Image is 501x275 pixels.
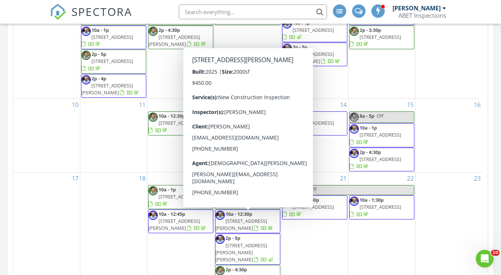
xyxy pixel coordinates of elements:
[137,99,147,111] a: Go to August 11, 2025
[91,58,133,64] span: [STREET_ADDRESS]
[148,185,213,209] a: 10a - 1p [STREET_ADDRESS]
[158,211,185,217] span: 10a - 12:45p
[293,197,319,203] span: 10a - 12:30p
[360,156,401,162] span: [STREET_ADDRESS]
[283,185,292,195] img: austin_hs.png
[81,50,146,74] a: 2p - 5p [STREET_ADDRESS]
[216,235,274,263] a: 2p - 5p [STREET_ADDRESS][PERSON_NAME][PERSON_NAME]
[476,250,494,268] iframe: Intercom live chat
[147,99,214,172] td: Go to August 12, 2025
[216,211,225,220] img: eric_hs.png
[282,111,347,135] a: 3p - 4p [STREET_ADDRESS]
[216,235,225,244] img: eric_hs.png
[283,44,341,64] a: 2p - 5p [STREET_ADDRESS][PERSON_NAME]
[50,4,66,20] img: The Best Home Inspection Software - Spectora
[148,186,158,195] img: austin_hs.png
[158,193,200,200] span: [STREET_ADDRESS]
[148,113,158,122] img: austin_hs.png
[282,43,347,67] a: 2p - 5p [STREET_ADDRESS][PERSON_NAME]
[148,27,207,47] a: 2p - 4:30p [STREET_ADDRESS][PERSON_NAME]
[216,186,225,195] img: austin_hs.png
[283,19,334,40] a: 10a - 1p [STREET_ADDRESS]
[216,186,267,207] a: 10a - 2:30p [STREET_ADDRESS]
[226,211,252,217] span: 10a - 12:30p
[13,99,80,172] td: Go to August 10, 2025
[491,250,500,256] span: 10
[348,99,415,172] td: Go to August 15, 2025
[293,27,334,33] span: [STREET_ADDRESS]
[80,99,147,172] td: Go to August 11, 2025
[81,74,146,98] a: 2p - 4p [STREET_ADDRESS][PERSON_NAME]
[81,51,133,71] a: 2p - 5p [STREET_ADDRESS]
[148,26,213,50] a: 2p - 4:30p [STREET_ADDRESS][PERSON_NAME]
[283,51,334,64] span: [STREET_ADDRESS][PERSON_NAME]
[226,193,267,200] span: [STREET_ADDRESS]
[216,211,274,231] a: 10a - 12:30p [STREET_ADDRESS][PERSON_NAME]
[158,120,200,126] span: [STREET_ADDRESS]
[158,27,180,33] span: 2p - 4:30p
[283,113,334,133] a: 3p - 4p [STREET_ADDRESS]
[338,172,348,184] a: Go to August 21, 2025
[148,27,158,36] img: austin_hs.png
[310,186,317,192] span: Off
[350,149,401,170] a: 2p - 4:30p [STREET_ADDRESS]
[81,26,146,50] a: 10a - 1p [STREET_ADDRESS]
[293,120,334,126] span: [STREET_ADDRESS]
[50,10,132,26] a: SPECTORA
[350,197,359,206] img: eric_hs.png
[350,124,401,145] a: 10a - 1p [STREET_ADDRESS]
[158,113,185,119] span: 10a - 12:30p
[349,123,414,147] a: 10a - 1p [STREET_ADDRESS]
[360,124,377,131] span: 10a - 1p
[282,18,347,42] a: 10a - 1p [STREET_ADDRESS]
[293,204,334,210] span: [STREET_ADDRESS]
[271,99,281,111] a: Go to August 13, 2025
[283,197,334,217] a: 10a - 12:30p [STREET_ADDRESS]
[91,34,133,40] span: [STREET_ADDRESS]
[293,185,308,195] span: 8a - 5p
[158,186,176,193] span: 10a - 1p
[350,149,359,158] img: eric_hs.png
[393,4,441,12] div: [PERSON_NAME]
[70,172,80,184] a: Go to August 17, 2025
[204,172,214,184] a: Go to August 19, 2025
[214,99,281,172] td: Go to August 13, 2025
[349,195,414,219] a: 10a - 1:30p [STREET_ADDRESS]
[71,4,132,19] span: SPECTORA
[226,235,240,241] span: 2p - 5p
[81,75,91,84] img: eric_hs.png
[204,99,214,111] a: Go to August 12, 2025
[216,218,267,231] span: [STREET_ADDRESS][PERSON_NAME]
[360,27,381,33] span: 2p - 3:30p
[148,209,213,234] a: 10a - 12:45p [STREET_ADDRESS][PERSON_NAME]
[472,172,482,184] a: Go to August 23, 2025
[81,27,91,36] img: eric_hs.png
[283,44,292,53] img: eric_hs.png
[226,266,247,273] span: 2p - 4:30p
[148,113,200,133] a: 10a - 12:30p [STREET_ADDRESS]
[216,242,267,263] span: [STREET_ADDRESS][PERSON_NAME][PERSON_NAME]
[360,131,401,138] span: [STREET_ADDRESS]
[398,12,446,19] div: ABET Inspections
[350,27,359,36] img: austin_hs.png
[271,172,281,184] a: Go to August 20, 2025
[81,75,140,96] a: 2p - 4p [STREET_ADDRESS][PERSON_NAME]
[283,19,292,28] img: eric_hs.png
[148,111,213,135] a: 10a - 12:30p [STREET_ADDRESS]
[91,27,109,33] span: 10a - 1p
[377,113,384,119] span: Off
[415,99,482,172] td: Go to August 16, 2025
[179,4,327,19] input: Search everything...
[360,149,381,155] span: 2p - 4:30p
[81,27,133,47] a: 10a - 1p [STREET_ADDRESS]
[350,197,401,217] a: 10a - 1:30p [STREET_ADDRESS]
[405,172,415,184] a: Go to August 22, 2025
[360,197,384,203] span: 10a - 1:30p
[360,34,401,40] span: [STREET_ADDRESS]
[215,185,280,209] a: 10a - 2:30p [STREET_ADDRESS]
[148,211,207,231] a: 10a - 12:45p [STREET_ADDRESS][PERSON_NAME]
[472,99,482,111] a: Go to August 16, 2025
[81,82,133,96] span: [STREET_ADDRESS][PERSON_NAME]
[338,99,348,111] a: Go to August 14, 2025
[91,51,106,57] span: 2p - 5p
